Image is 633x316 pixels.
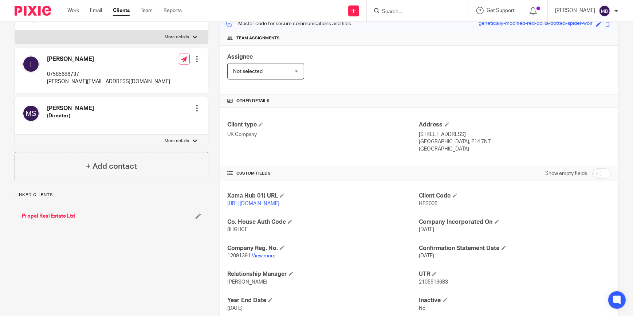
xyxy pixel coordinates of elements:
[47,78,170,85] p: [PERSON_NAME][EMAIL_ADDRESS][DOMAIN_NAME]
[599,5,610,17] img: svg%3E
[227,54,253,60] span: Assignee
[419,131,611,138] p: [STREET_ADDRESS]
[419,280,448,285] span: 2105516683
[86,161,137,172] h4: + Add contact
[227,218,419,226] h4: Co. House Auth Code
[419,192,611,200] h4: Client Code
[236,98,270,104] span: Other details
[227,280,267,285] span: [PERSON_NAME]
[419,121,611,129] h4: Address
[479,20,593,28] div: genetically-modified-red-polka-dotted-spider-wolf
[22,55,40,73] img: svg%3E
[47,71,170,78] p: 07585686737
[90,7,102,14] a: Email
[381,9,447,15] input: Search
[233,69,263,74] span: Not selected
[419,306,426,311] span: No
[47,55,170,63] h4: [PERSON_NAME]
[15,6,51,16] img: Pixie
[419,218,611,226] h4: Company Incorporated On
[165,34,189,40] p: More details
[47,112,94,120] h5: (Director)
[555,7,595,14] p: [PERSON_NAME]
[236,35,280,41] span: Team assignments
[67,7,79,14] a: Work
[419,138,611,145] p: [GEOGRAPHIC_DATA], E14 7NT
[47,105,94,112] h4: [PERSON_NAME]
[22,105,40,122] img: svg%3E
[113,7,130,14] a: Clients
[419,145,611,153] p: [GEOGRAPHIC_DATA]
[252,253,276,258] a: View more
[225,20,351,27] p: Master code for secure communications and files
[227,297,419,304] h4: Year End Date
[227,201,279,206] a: [URL][DOMAIN_NAME]
[227,253,251,258] span: 12091391
[419,297,611,304] h4: Inactive
[227,227,248,232] span: 8HGHCE
[227,171,419,176] h4: CUSTOM FIELDS
[141,7,153,14] a: Team
[487,8,515,13] span: Get Support
[164,7,182,14] a: Reports
[227,192,419,200] h4: Xama Hub 01) URL
[22,212,75,220] a: Propel Real Estate Ltd
[227,245,419,252] h4: Company Reg. No.
[227,270,419,278] h4: Relationship Manager
[15,192,208,198] p: Linked clients
[419,245,611,252] h4: Confirmation Statement Date
[227,121,419,129] h4: Client type
[419,201,438,206] span: HES005
[227,306,243,311] span: [DATE]
[545,170,587,177] label: Show empty fields
[419,253,435,258] span: [DATE]
[419,227,435,232] span: [DATE]
[227,131,419,138] p: UK Company
[165,138,189,144] p: More details
[419,270,611,278] h4: UTR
